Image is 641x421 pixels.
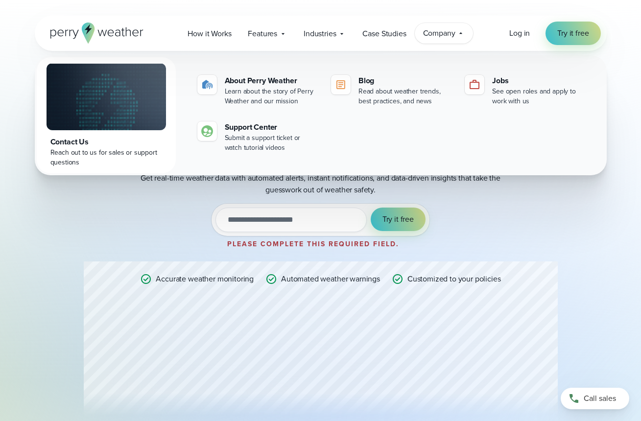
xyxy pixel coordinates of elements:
div: Contact Us [50,136,162,148]
span: Try it free [557,27,589,39]
a: Try it free [546,22,600,45]
a: Jobs See open roles and apply to work with us [461,71,591,110]
a: Log in [509,27,530,39]
a: Call sales [561,388,629,409]
span: How it Works [188,28,231,40]
span: Company [423,27,455,39]
div: About Perry Weather [225,75,319,87]
img: about-icon.svg [201,79,213,91]
p: Get real-time weather data with automated alerts, instant notifications, and data-driven insights... [125,172,517,196]
a: Support Center Submit a support ticket or watch tutorial videos [193,117,323,157]
a: Case Studies [354,23,414,44]
a: Contact Us Reach out to us for sales or support questions [37,57,176,173]
label: Please complete this required field. [227,239,399,249]
img: jobs-icon-1.svg [469,79,480,91]
span: Try it free [382,213,414,225]
a: How it Works [179,23,239,44]
span: Call sales [584,393,616,404]
div: See open roles and apply to work with us [492,87,587,106]
p: Automated weather warnings [281,273,380,285]
a: About Perry Weather Learn about the story of Perry Weather and our mission [193,71,323,110]
div: Read about weather trends, best practices, and news [358,87,453,106]
button: Try it free [371,208,426,231]
span: Industries [304,28,336,40]
p: Customized to your policies [407,273,501,285]
div: Learn about the story of Perry Weather and our mission [225,87,319,106]
div: Jobs [492,75,587,87]
img: blog-icon.svg [335,79,347,91]
span: Features [248,28,277,40]
a: Blog Read about weather trends, best practices, and news [327,71,457,110]
div: Support Center [225,121,319,133]
img: contact-icon.svg [201,125,213,137]
p: Accurate weather monitoring [156,273,254,285]
span: Case Studies [362,28,406,40]
div: Reach out to us for sales or support questions [50,148,162,167]
div: Blog [358,75,453,87]
div: Submit a support ticket or watch tutorial videos [225,133,319,153]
